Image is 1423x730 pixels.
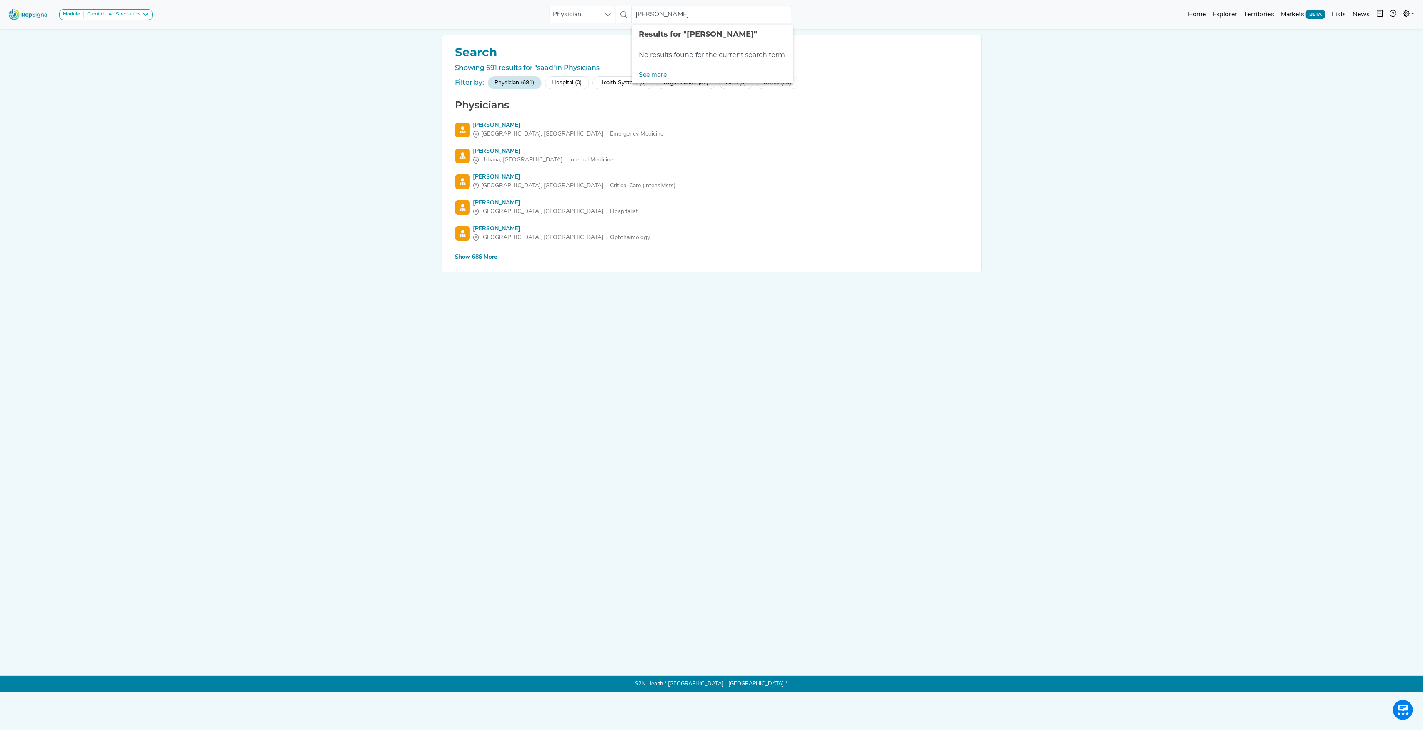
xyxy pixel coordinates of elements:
a: Home [1185,6,1209,23]
a: Explorer [1209,6,1240,23]
a: [PERSON_NAME][GEOGRAPHIC_DATA], [GEOGRAPHIC_DATA]Emergency Medicine [455,121,968,138]
a: See more [632,67,673,83]
button: Intel Book [1373,6,1386,23]
a: [PERSON_NAME][GEOGRAPHIC_DATA], [GEOGRAPHIC_DATA]Hospitalist [455,199,968,216]
div: [PERSON_NAME] [473,147,614,156]
div: Ophthalmology [473,233,650,242]
span: [GEOGRAPHIC_DATA], [GEOGRAPHIC_DATA] [482,207,604,216]
span: in Physicians [556,64,600,72]
span: BETA [1306,10,1325,18]
div: Critical Care (Intensivists) [473,181,676,190]
h1: Search [452,45,971,60]
div: Carotid - All Specialties [84,11,141,18]
img: Physician Search Icon [455,174,470,189]
a: News [1349,6,1373,23]
div: [PERSON_NAME] [473,199,638,207]
span: Results for "[PERSON_NAME]" [639,30,757,39]
span: Urbana, [GEOGRAPHIC_DATA] [482,156,563,164]
h2: Physicians [452,99,971,111]
div: Hospital (0) [545,76,589,89]
span: [GEOGRAPHIC_DATA], [GEOGRAPHIC_DATA] [482,130,604,138]
a: [PERSON_NAME][GEOGRAPHIC_DATA], [GEOGRAPHIC_DATA]Ophthalmology [455,224,968,242]
img: Physician Search Icon [455,149,470,163]
a: MarketsBETA [1277,6,1328,23]
img: Physician Search Icon [455,200,470,215]
a: Lists [1328,6,1349,23]
a: Territories [1240,6,1277,23]
input: Search a physician [632,6,791,23]
img: Physician Search Icon [455,123,470,137]
div: [PERSON_NAME] [473,224,650,233]
div: Emergency Medicine [473,130,664,138]
div: Internal Medicine [473,156,614,164]
a: [PERSON_NAME][GEOGRAPHIC_DATA], [GEOGRAPHIC_DATA]Critical Care (Intensivists) [455,173,968,190]
span: [GEOGRAPHIC_DATA], [GEOGRAPHIC_DATA] [482,181,604,190]
div: [PERSON_NAME] [473,121,664,130]
img: Physician Search Icon [455,226,470,241]
div: Showing 691 results for "saad" [452,63,971,73]
strong: Module [63,12,80,17]
div: No results found for the current search term. [632,47,793,63]
div: Hospitalist [473,207,638,216]
a: [PERSON_NAME]Urbana, [GEOGRAPHIC_DATA]Internal Medicine [455,147,968,164]
div: Physician (691) [488,76,542,89]
p: S2N Health * [GEOGRAPHIC_DATA] - [GEOGRAPHIC_DATA] * [442,676,982,692]
span: Physician [550,6,600,23]
div: Filter by: [455,78,484,88]
span: [GEOGRAPHIC_DATA], [GEOGRAPHIC_DATA] [482,233,604,242]
button: ModuleCarotid - All Specialties [59,9,153,20]
div: Health System (0) [592,76,653,89]
div: [PERSON_NAME] [473,173,676,181]
div: Show 686 More [455,253,497,262]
